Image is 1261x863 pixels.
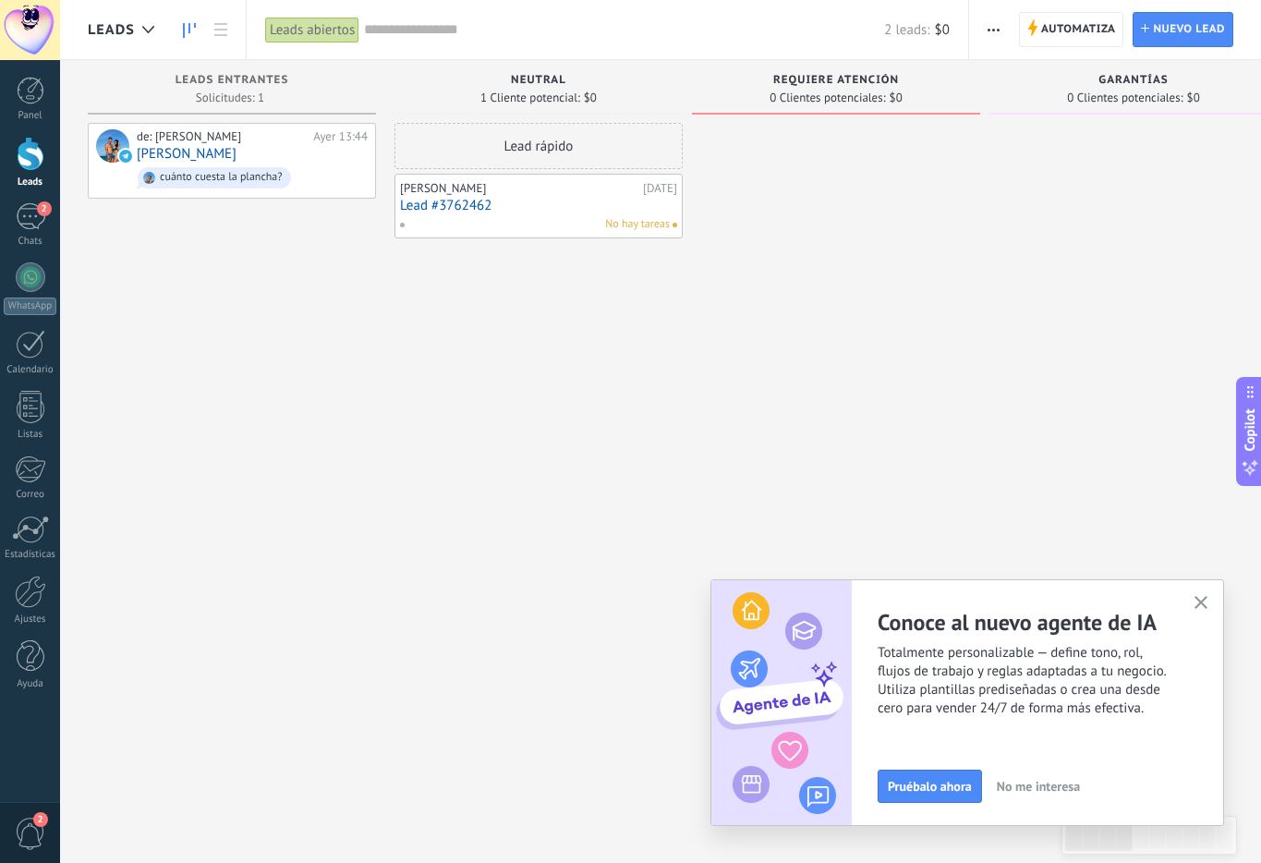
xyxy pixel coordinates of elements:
[400,181,638,196] div: [PERSON_NAME]
[1041,13,1116,46] span: Automatiza
[97,74,367,90] div: Leads Entrantes
[160,171,283,184] div: cuánto cuesta la plancha?
[4,429,57,441] div: Listas
[394,123,683,169] div: Lead rápido
[988,772,1088,800] button: No me interesa
[711,580,852,825] img: ai_agent_activation_popup_ES.png
[4,549,57,561] div: Estadísticas
[4,489,57,501] div: Correo
[313,129,368,144] div: Ayer 13:44
[96,129,129,163] div: Eduardo De Anda
[1153,13,1225,46] span: Nuevo lead
[4,614,57,626] div: Ajustes
[701,74,971,90] div: Requiere Atención
[4,176,57,188] div: Leads
[511,74,566,87] span: Neutral
[1241,409,1259,452] span: Copilot
[673,223,677,227] span: No hay nada asignado
[4,298,56,315] div: WhatsApp
[584,92,597,103] span: $0
[1098,74,1168,87] span: Garantías
[4,236,57,248] div: Chats
[878,770,982,803] button: Pruébalo ahora
[137,129,307,144] div: de: [PERSON_NAME]
[997,780,1080,793] span: No me interesa
[1133,12,1233,47] a: Nuevo lead
[980,12,1007,47] button: Más
[205,12,236,48] a: Lista
[196,92,264,103] span: Solicitudes: 1
[878,644,1223,718] span: Totalmente personalizable — define tono, rol, flujos de trabajo y reglas adaptadas a tu negocio. ...
[4,110,57,122] div: Panel
[1019,12,1124,47] a: Automatiza
[480,92,580,103] span: 1 Cliente potencial:
[4,678,57,690] div: Ayuda
[935,21,950,39] span: $0
[888,780,972,793] span: Pruébalo ahora
[643,181,677,196] div: [DATE]
[174,12,205,48] a: Leads
[4,364,57,376] div: Calendario
[404,74,673,90] div: Neutral
[265,17,359,43] div: Leads abiertos
[770,92,885,103] span: 0 Clientes potenciales:
[88,21,135,39] span: Leads
[605,216,670,233] span: No hay tareas
[119,150,132,163] img: telegram-sm.svg
[1187,92,1200,103] span: $0
[37,201,52,216] span: 2
[890,92,903,103] span: $0
[137,146,236,162] a: [PERSON_NAME]
[400,198,677,213] a: Lead #3762462
[176,74,289,87] span: Leads Entrantes
[878,608,1223,637] h2: Conoce al nuevo agente de IA
[773,74,899,87] span: Requiere Atención
[884,21,929,39] span: 2 leads:
[33,812,48,827] span: 2
[1067,92,1182,103] span: 0 Clientes potenciales:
